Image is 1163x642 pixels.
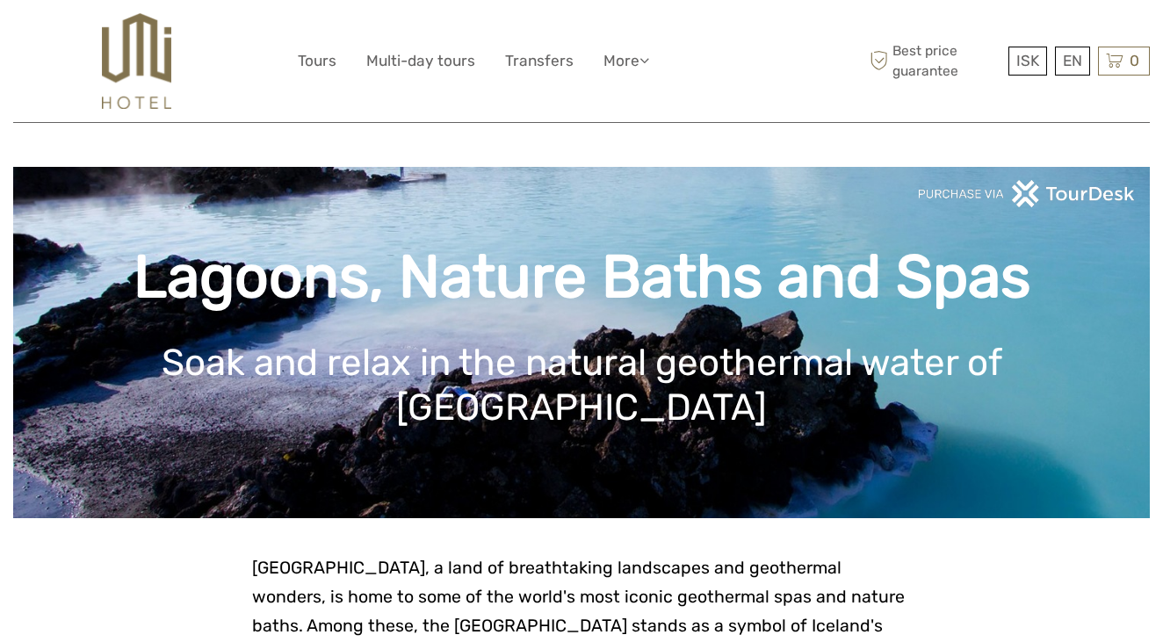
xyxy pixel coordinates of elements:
[505,48,574,74] a: Transfers
[40,341,1123,429] h1: Soak and relax in the natural geothermal water of [GEOGRAPHIC_DATA]
[1016,52,1039,69] span: ISK
[1127,52,1142,69] span: 0
[298,48,336,74] a: Tours
[40,242,1123,313] h1: Lagoons, Nature Baths and Spas
[366,48,475,74] a: Multi-day tours
[866,41,1005,80] span: Best price guarantee
[102,13,171,109] img: 526-1e775aa5-7374-4589-9d7e-5793fb20bdfc_logo_big.jpg
[917,180,1137,207] img: PurchaseViaTourDeskwhite.png
[1055,47,1090,76] div: EN
[603,48,649,74] a: More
